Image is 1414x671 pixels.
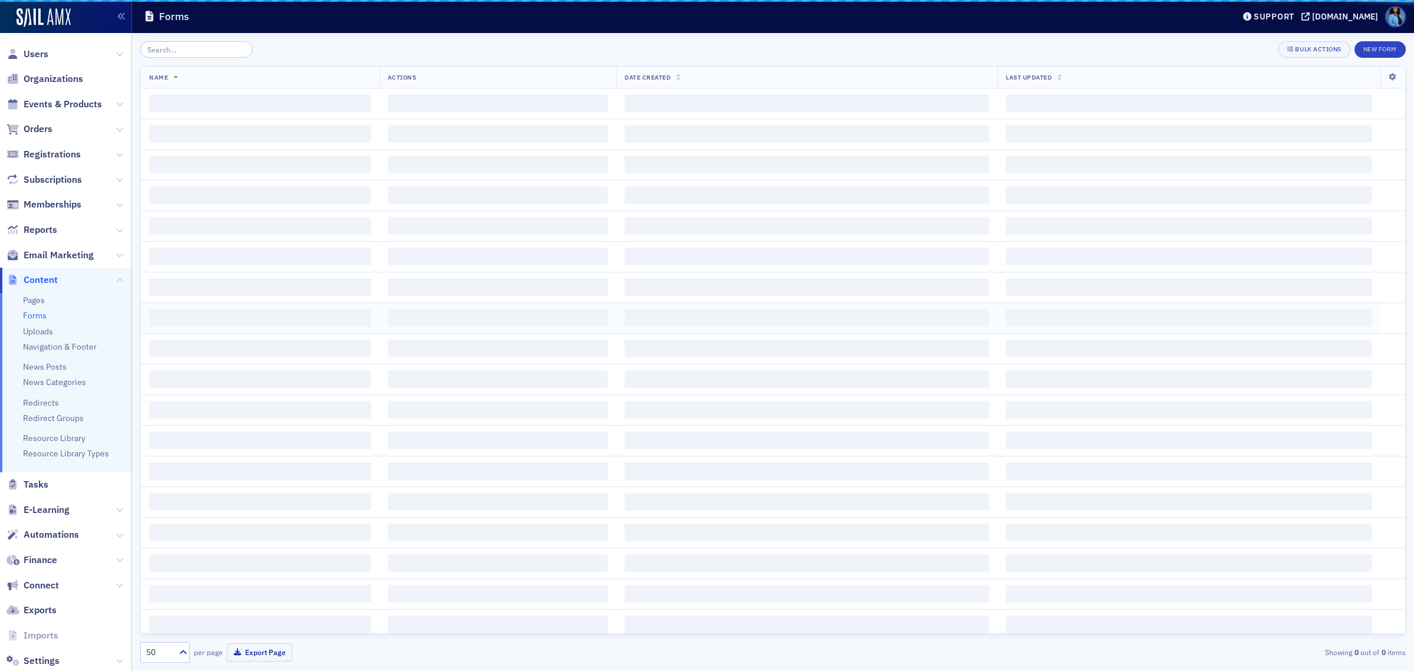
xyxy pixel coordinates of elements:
span: ‌ [625,309,989,327]
span: ‌ [149,616,371,633]
span: ‌ [1006,585,1372,603]
span: ‌ [149,94,371,112]
a: Reports [6,223,57,236]
div: [DOMAIN_NAME] [1312,11,1378,22]
a: Connect [6,579,59,592]
span: ‌ [1006,462,1372,480]
span: ‌ [625,524,989,541]
span: ‌ [1006,125,1372,143]
span: ‌ [625,616,989,633]
span: ‌ [388,585,608,603]
span: Registrations [24,148,81,161]
span: ‌ [625,370,989,388]
a: News Posts [23,361,67,372]
span: ‌ [388,340,608,357]
span: Exports [24,604,57,617]
h1: Forms [159,9,189,24]
span: ‌ [388,186,608,204]
span: Imports [24,629,58,642]
span: Orders [24,123,52,136]
a: Imports [6,629,58,642]
span: ‌ [625,493,989,511]
a: Pages [23,295,45,305]
span: Organizations [24,73,83,85]
span: ‌ [149,217,371,235]
span: ‌ [388,401,608,419]
span: ‌ [149,554,371,572]
span: ‌ [1006,186,1372,204]
div: Bulk Actions [1295,46,1341,52]
span: ‌ [149,248,371,265]
span: ‌ [149,340,371,357]
span: ‌ [625,278,989,296]
span: Content [24,274,58,287]
span: ‌ [388,278,608,296]
img: SailAMX [16,8,71,27]
span: ‌ [625,248,989,265]
span: ‌ [625,554,989,572]
span: Automations [24,528,79,541]
a: Resource Library [23,433,85,443]
a: Exports [6,604,57,617]
a: Settings [6,654,60,667]
a: Users [6,48,48,61]
span: ‌ [388,554,608,572]
span: ‌ [149,370,371,388]
span: ‌ [625,401,989,419]
span: ‌ [1006,524,1372,541]
span: ‌ [1006,248,1372,265]
span: ‌ [388,370,608,388]
a: Uploads [23,326,53,337]
span: ‌ [1006,554,1372,572]
span: ‌ [625,432,989,449]
span: Connect [24,579,59,592]
span: ‌ [1006,217,1372,235]
span: Profile [1385,6,1406,27]
span: Finance [24,554,57,567]
a: New Form [1354,43,1406,54]
span: ‌ [149,278,371,296]
input: Search… [140,41,253,58]
a: Navigation & Footer [23,341,97,352]
a: Subscriptions [6,173,82,186]
a: Automations [6,528,79,541]
span: ‌ [625,186,989,204]
a: Forms [23,310,47,321]
button: Bulk Actions [1278,41,1350,58]
span: ‌ [1006,278,1372,296]
span: ‌ [625,340,989,357]
span: ‌ [149,493,371,511]
span: Last Updated [1006,73,1052,81]
span: Subscriptions [24,173,82,186]
div: 50 [146,646,172,659]
span: ‌ [625,156,989,173]
span: ‌ [388,248,608,265]
div: Showing out of items [992,647,1406,657]
span: ‌ [149,186,371,204]
span: ‌ [149,585,371,603]
span: Reports [24,223,57,236]
a: Orders [6,123,52,136]
span: Events & Products [24,98,102,111]
span: ‌ [388,493,608,511]
span: ‌ [149,432,371,449]
span: ‌ [1006,401,1372,419]
span: ‌ [1006,94,1372,112]
a: Resource Library Types [23,448,109,459]
a: Finance [6,554,57,567]
span: ‌ [1006,340,1372,357]
span: ‌ [388,156,608,173]
span: ‌ [625,94,989,112]
span: ‌ [388,432,608,449]
span: Email Marketing [24,249,94,262]
span: ‌ [149,401,371,419]
span: ‌ [1006,370,1372,388]
span: ‌ [388,309,608,327]
span: Actions [388,73,417,81]
span: ‌ [625,585,989,603]
a: E-Learning [6,504,70,517]
span: ‌ [1006,432,1372,449]
strong: 0 [1379,647,1387,657]
span: Name [149,73,168,81]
